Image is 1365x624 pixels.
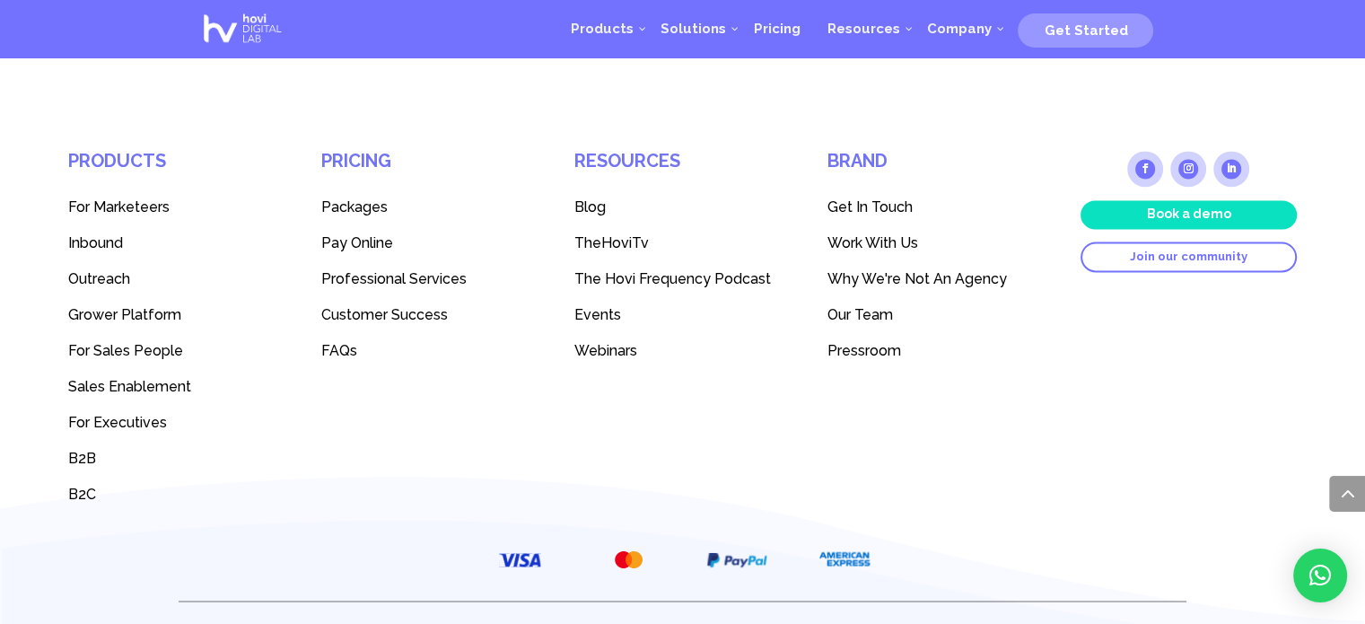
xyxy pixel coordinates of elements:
a: Webinars [574,333,791,369]
a: Why We're Not An Agency [827,261,1044,297]
span: Sales Enablement [68,378,191,395]
span: Products [571,21,634,37]
img: PayPal [706,552,767,568]
img: MasterCard [610,546,647,573]
a: Get In Touch [827,189,1044,225]
a: Inbound [68,225,284,261]
a: For Sales People [68,333,284,369]
a: Pricing [739,2,813,56]
span: Get Started [1044,22,1127,39]
span: For Sales People [68,342,183,359]
a: Sales Enablement [68,369,284,405]
a: Blog [574,189,791,225]
span: Resources [827,21,899,37]
a: Our Team [827,297,1044,333]
a: Pay Online [321,225,538,261]
a: Grower Platform [68,297,284,333]
a: Events [574,297,791,333]
a: FAQs [321,333,538,369]
span: Grower Platform [68,306,181,323]
a: Products [557,2,647,56]
span: For Marketeers [68,198,170,215]
a: Book a demo [1081,200,1297,229]
span: Outreach [68,270,130,287]
span: Company [926,21,991,37]
h4: Products [68,151,284,189]
a: Resources [813,2,913,56]
span: The Hovi Frequency Podcast [574,270,771,287]
span: Events [574,306,621,323]
a: B2C [68,477,284,513]
a: Work With Us [827,225,1044,261]
h4: Pricing [321,151,538,189]
a: Customer Success [321,297,538,333]
a: Join our community [1081,242,1297,272]
span: Our Team [827,306,893,323]
a: Pressroom [827,333,1044,369]
span: TheHoviTv [574,234,649,251]
span: B2C [68,486,96,503]
img: American Express [818,544,872,574]
a: Follow on Instagram [1170,151,1206,187]
h4: Resources [574,151,791,189]
span: Inbound [68,234,123,251]
span: Webinars [574,342,637,359]
img: VISA [499,552,541,567]
a: TheHoviTv [574,225,791,261]
a: The Hovi Frequency Podcast [574,261,791,297]
a: B2B [68,441,284,477]
span: Pricing [753,21,800,37]
span: Pay Online [321,234,393,251]
a: Solutions [647,2,739,56]
a: For Executives [68,405,284,441]
span: B2B [68,450,96,467]
a: Follow on LinkedIn [1213,151,1249,187]
span: Packages [321,198,388,215]
span: Work With Us [827,234,918,251]
span: Solutions [661,21,726,37]
span: Customer Success [321,306,448,323]
span: FAQs [321,342,357,359]
span: Professional Services [321,270,467,287]
a: Packages [321,189,538,225]
a: Professional Services [321,261,538,297]
a: Outreach [68,261,284,297]
a: Company [913,2,1004,56]
a: Follow on Facebook [1127,151,1163,187]
a: For Marketeers [68,189,284,225]
span: Get In Touch [827,198,913,215]
h4: Brand [827,151,1044,189]
span: For Executives [68,414,167,431]
span: Blog [574,198,606,215]
span: Why We're Not An Agency [827,270,1007,287]
span: Pressroom [827,342,901,359]
a: Get Started [1018,15,1153,42]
